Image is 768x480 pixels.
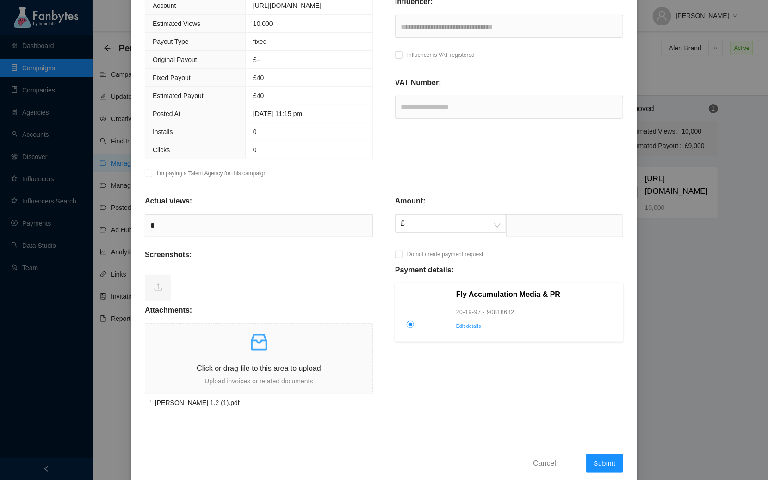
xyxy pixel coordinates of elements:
[153,38,189,45] span: Payout Type
[153,110,180,117] span: Posted At
[145,400,151,406] span: loading
[253,56,261,63] span: £ --
[456,322,617,331] p: Edit details
[153,2,176,9] span: Account
[456,308,617,317] p: 20-19-97 - 90818682
[456,289,617,300] p: Fly Accumulation Media & PR
[395,77,441,88] p: VAT Number:
[145,305,192,316] p: Attachments:
[395,265,454,276] p: Payment details:
[407,250,483,259] p: Do not create payment request
[248,331,270,353] span: inbox
[533,457,556,469] span: Cancel
[145,363,372,374] p: Click or drag file to this area to upload
[153,74,191,81] span: Fixed Payout
[153,92,204,99] span: Estimated Payout
[253,128,257,135] span: 0
[145,324,372,394] span: inboxClick or drag file to this area to uploadUpload invoices or related documents
[253,92,264,99] span: £40
[153,20,200,27] span: Estimated Views
[253,20,273,27] span: 10,000
[526,455,563,470] button: Cancel
[253,38,267,45] span: fixed
[586,454,623,473] button: Submit
[154,283,163,292] span: upload
[145,249,192,260] p: Screenshots:
[153,128,173,135] span: Installs
[145,196,192,207] p: Actual views:
[253,146,257,154] span: 0
[157,169,266,178] p: I’m paying a Talent Agency for this campaign
[253,110,302,117] span: [DATE] 11:15 pm
[151,398,362,408] span: Ellie Riley 1.2 (1).pdf
[401,215,501,232] span: £
[153,56,197,63] span: Original Payout
[395,196,426,207] p: Amount:
[145,376,372,386] p: Upload invoices or related documents
[253,74,264,81] span: £40
[153,146,170,154] span: Clicks
[253,2,322,9] span: [URL][DOMAIN_NAME]
[407,50,475,60] p: Influencer is VAT registered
